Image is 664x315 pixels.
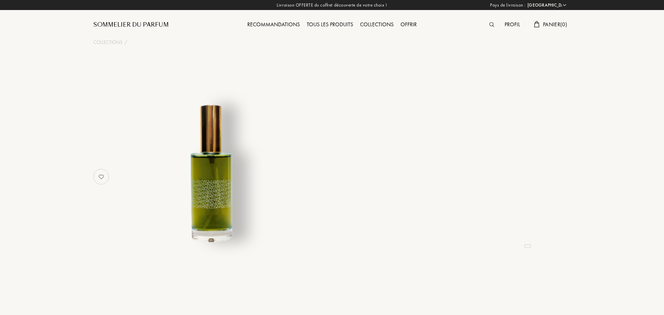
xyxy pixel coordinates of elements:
[489,22,494,27] img: search_icn.svg
[397,20,420,29] div: Offrir
[94,170,108,184] img: no_like_p.png
[501,20,524,29] div: Profil
[93,39,122,46] a: Collections
[303,21,357,28] a: Tous les produits
[397,21,420,28] a: Offrir
[244,21,303,28] a: Recommandations
[127,88,298,259] img: undefined undefined
[357,21,397,28] a: Collections
[490,2,526,9] span: Pays de livraison :
[534,21,539,27] img: cart.svg
[303,20,357,29] div: Tous les produits
[501,21,524,28] a: Profil
[124,39,127,46] div: /
[244,20,303,29] div: Recommandations
[543,21,567,28] span: Panier ( 0 )
[357,20,397,29] div: Collections
[93,21,169,29] a: Sommelier du Parfum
